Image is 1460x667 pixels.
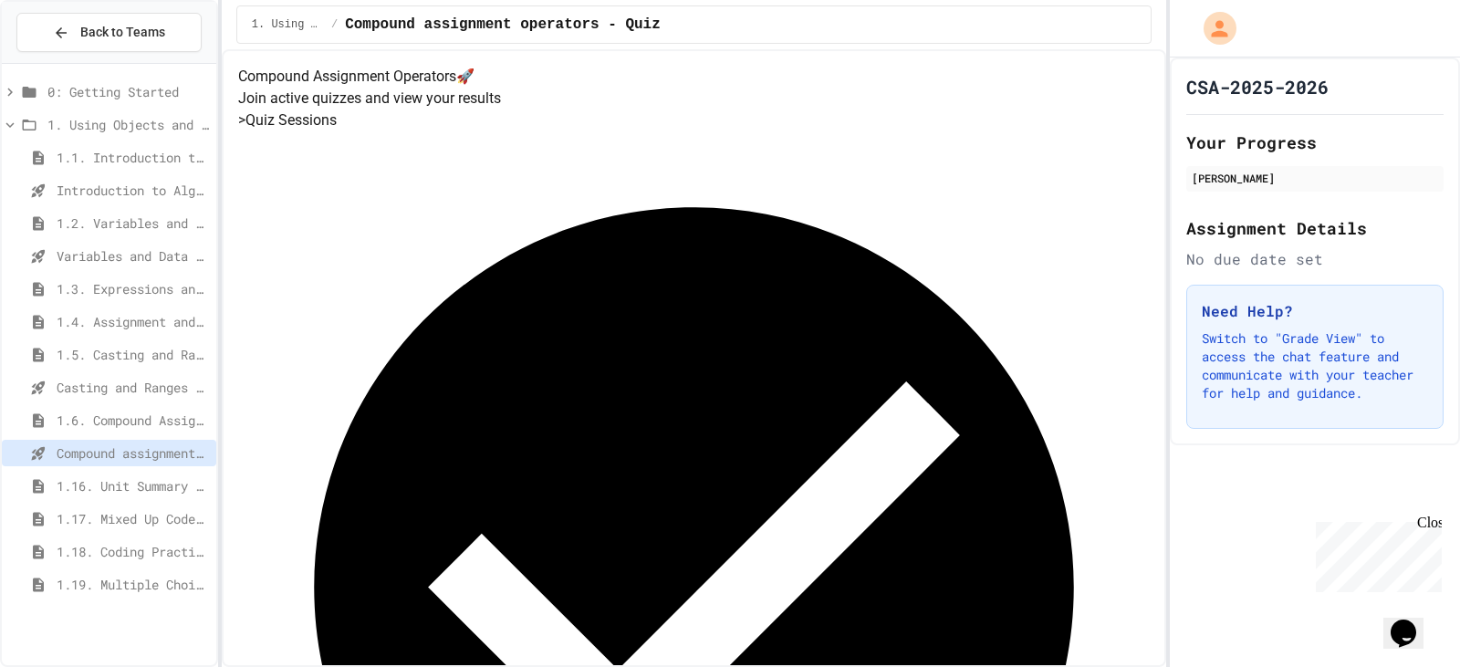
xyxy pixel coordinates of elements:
h2: Your Progress [1186,130,1444,155]
span: 1.6. Compound Assignment Operators [57,411,209,430]
div: Chat with us now!Close [7,7,126,116]
span: Compound assignment operators - Quiz [345,14,661,36]
span: Compound assignment operators - Quiz [57,443,209,463]
div: My Account [1184,7,1241,49]
h5: > Quiz Sessions [238,109,1150,131]
button: Back to Teams [16,13,202,52]
span: 1.2. Variables and Data Types [57,214,209,233]
span: 1.19. Multiple Choice Exercises for Unit 1a (1.1-1.6) [57,575,209,594]
p: Switch to "Grade View" to access the chat feature and communicate with your teacher for help and ... [1202,329,1428,402]
span: 1.4. Assignment and Input [57,312,209,331]
div: No due date set [1186,248,1444,270]
span: Back to Teams [80,23,165,42]
iframe: chat widget [1309,515,1442,592]
span: / [331,17,338,32]
iframe: chat widget [1383,594,1442,649]
p: Join active quizzes and view your results [238,88,1150,109]
span: 1.16. Unit Summary 1a (1.1-1.6) [57,476,209,495]
span: 0: Getting Started [47,82,209,101]
div: [PERSON_NAME] [1192,170,1438,186]
span: 1. Using Objects and Methods [252,17,324,32]
span: 1.17. Mixed Up Code Practice 1.1-1.6 [57,509,209,528]
span: 1.3. Expressions and Output [New] [57,279,209,298]
span: 1.18. Coding Practice 1a (1.1-1.6) [57,542,209,561]
h4: Compound Assignment Operators 🚀 [238,66,1150,88]
h3: Need Help? [1202,300,1428,322]
h2: Assignment Details [1186,215,1444,241]
span: Variables and Data Types - Quiz [57,246,209,266]
span: Introduction to Algorithms, Programming, and Compilers [57,181,209,200]
span: 1.1. Introduction to Algorithms, Programming, and Compilers [57,148,209,167]
span: 1.5. Casting and Ranges of Values [57,345,209,364]
span: Casting and Ranges of variables - Quiz [57,378,209,397]
span: 1. Using Objects and Methods [47,115,209,134]
h1: CSA-2025-2026 [1186,74,1329,99]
